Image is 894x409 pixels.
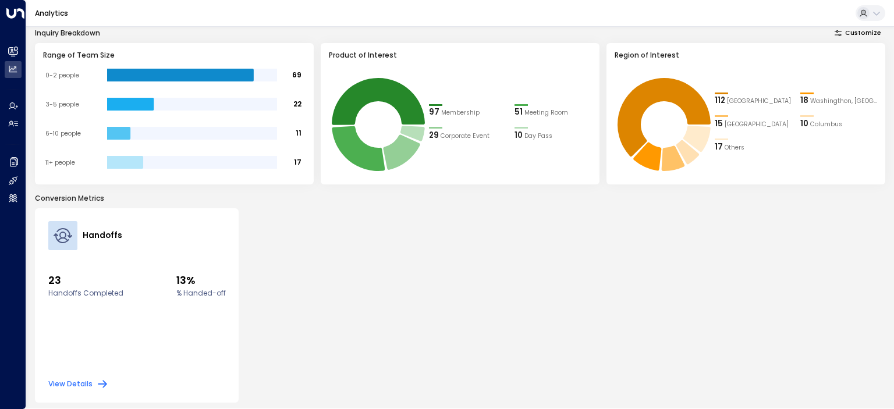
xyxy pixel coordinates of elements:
[515,130,591,141] div: 10Day Pass
[176,272,226,288] span: 13%
[715,141,723,153] div: 17
[715,118,723,130] div: 15
[35,28,100,38] div: Inquiry Breakdown
[83,230,122,241] h4: Handoffs
[429,130,506,141] div: 29Corporate Event
[176,288,226,298] label: % Handed-off
[810,97,877,106] span: Washingthon, DC
[441,131,489,141] span: Corporate Event
[35,8,68,18] a: Analytics
[293,99,301,109] tspan: 22
[441,108,480,118] span: Membership
[515,130,523,141] div: 10
[524,131,552,141] span: Day Pass
[35,193,885,204] p: Conversion Metrics
[45,129,81,138] tspan: 6-10 people
[524,108,568,118] span: Meeting Room
[515,106,523,118] div: 51
[800,95,877,106] div: 18Washingthon, DC
[725,120,789,129] span: Dallas
[615,50,878,61] h3: Region of Interest
[515,106,591,118] div: 51Meeting Room
[292,70,301,80] tspan: 69
[43,50,306,61] h3: Range of Team Size
[715,118,792,130] div: 15Dallas
[45,71,79,80] tspan: 0-2 people
[800,95,808,106] div: 18
[831,27,886,40] button: Customize
[715,141,792,153] div: 17Others
[725,143,744,152] span: Others
[45,100,79,109] tspan: 3-5 people
[429,130,439,141] div: 29
[329,50,592,61] h3: Product of Interest
[429,106,439,118] div: 97
[715,95,725,106] div: 112
[48,272,123,288] span: 23
[727,97,791,106] span: Chicago
[48,378,109,390] button: View Details
[48,288,123,298] label: Handoffs Completed
[800,118,808,130] div: 10
[715,95,792,106] div: 112Chicago
[800,118,877,130] div: 10Columbus
[296,129,301,138] tspan: 11
[294,158,301,168] tspan: 17
[45,158,75,167] tspan: 11+ people
[429,106,506,118] div: 97Membership
[810,120,842,129] span: Columbus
